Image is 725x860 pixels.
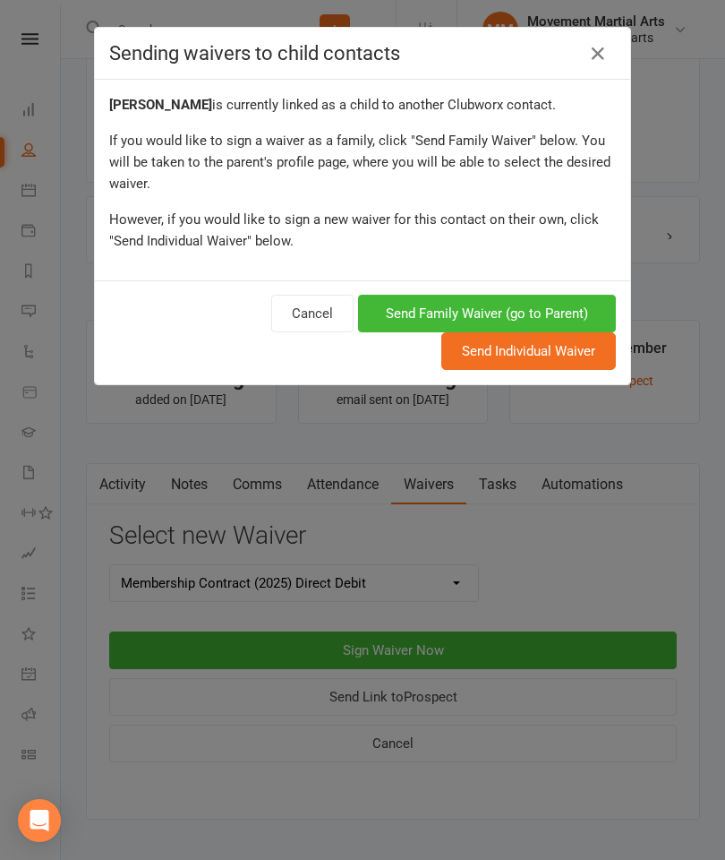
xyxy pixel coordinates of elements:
[18,799,61,842] div: Open Intercom Messenger
[358,295,616,332] button: Send Family Waiver (go to Parent)
[109,209,616,252] div: However, if you would like to sign a new waiver for this contact on their own, click "Send Indivi...
[271,295,354,332] button: Cancel
[109,94,616,116] div: is currently linked as a child to another Clubworx contact.
[109,42,616,64] h4: Sending waivers to child contacts
[109,97,212,113] strong: [PERSON_NAME]
[584,39,612,68] a: Close
[109,130,616,194] div: If you would like to sign a waiver as a family, click "Send Family Waiver" below. You will be tak...
[441,332,616,370] button: Send Individual Waiver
